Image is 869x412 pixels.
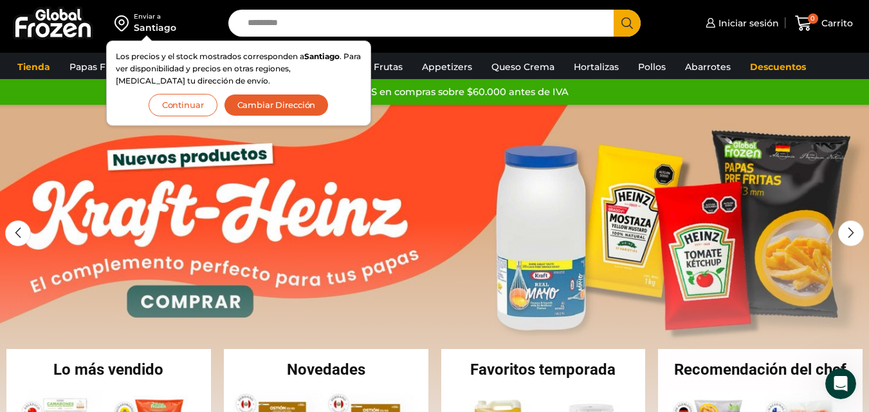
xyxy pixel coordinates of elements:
[134,12,176,21] div: Enviar a
[441,362,646,377] h2: Favoritos temporada
[744,55,812,79] a: Descuentos
[63,55,132,79] a: Papas Fritas
[702,10,779,36] a: Iniciar sesión
[485,55,561,79] a: Queso Crema
[224,362,428,377] h2: Novedades
[5,220,31,246] div: Previous slide
[6,362,211,377] h2: Lo más vendido
[149,94,217,116] button: Continuar
[792,8,856,39] a: 0 Carrito
[679,55,737,79] a: Abarrotes
[11,55,57,79] a: Tienda
[808,13,818,24] span: 0
[224,94,329,116] button: Cambiar Dirección
[715,17,779,30] span: Iniciar sesión
[416,55,479,79] a: Appetizers
[116,50,361,87] p: Los precios y el stock mostrados corresponden a . Para ver disponibilidad y precios en otras regi...
[304,51,340,61] strong: Santiago
[818,17,853,30] span: Carrito
[658,362,863,377] h2: Recomendación del chef
[614,10,641,37] button: Search button
[114,12,134,34] img: address-field-icon.svg
[567,55,625,79] a: Hortalizas
[838,220,864,246] div: Next slide
[825,368,856,399] iframe: Intercom live chat
[632,55,672,79] a: Pollos
[134,21,176,34] div: Santiago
